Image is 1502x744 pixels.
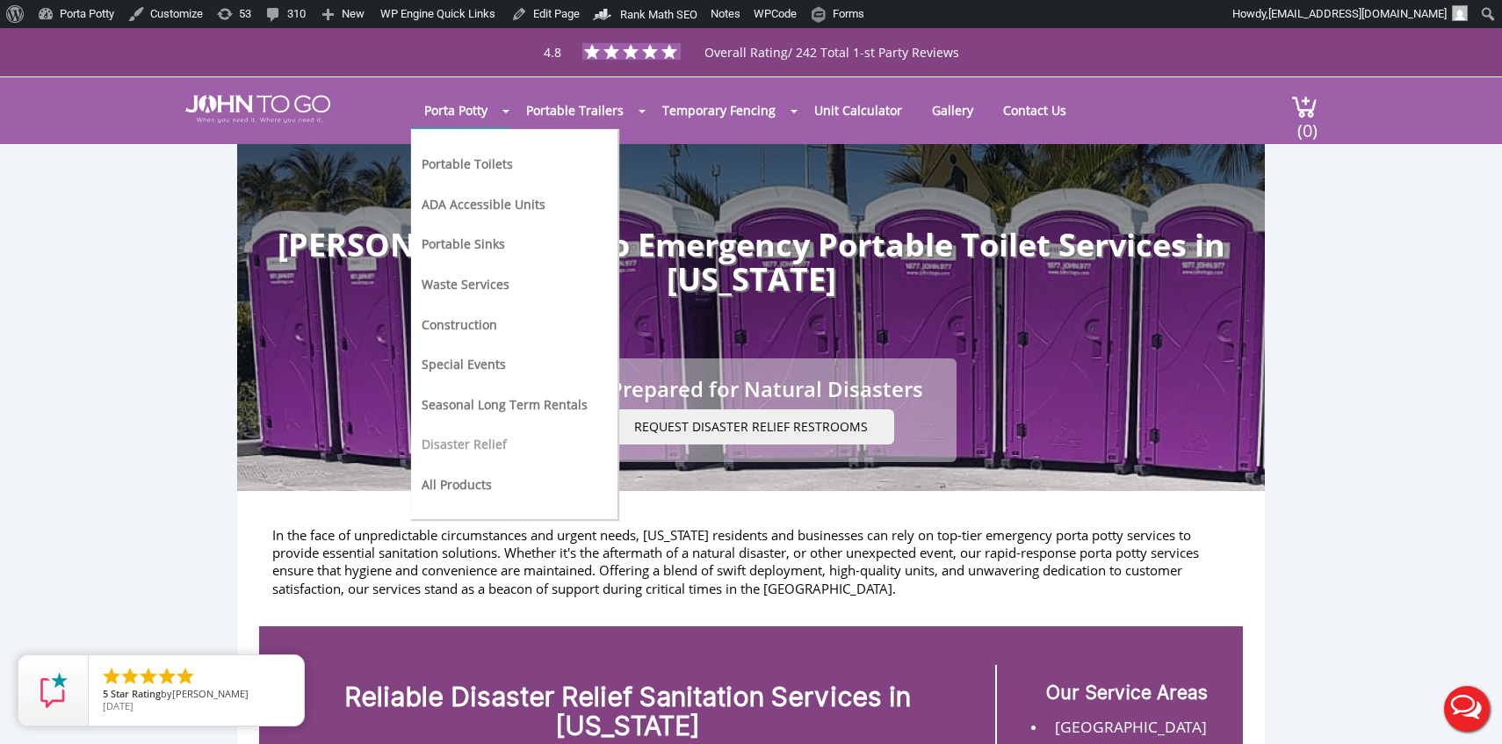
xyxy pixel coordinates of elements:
li:  [156,666,177,687]
li:  [119,666,141,687]
button: Live Chat [1432,674,1502,744]
a: Porta Potty [411,93,501,127]
li:  [138,666,159,687]
span: [DATE] [103,699,134,712]
li:  [175,666,196,687]
a: Portable Trailers [513,93,637,127]
a: Gallery [919,93,986,127]
h2: Reliable Disaster Relief Sanitation Services in [US_STATE] [272,683,982,740]
span: [EMAIL_ADDRESS][DOMAIN_NAME] [1268,7,1447,20]
span: 5 [103,687,108,700]
a: [GEOGRAPHIC_DATA] [1055,701,1207,737]
a: Unit Calculator [801,93,915,127]
span: [PERSON_NAME] [172,687,249,700]
img: Review Rating [36,673,71,708]
button: Request Disaster Relief Restrooms [608,409,894,444]
span: Rank Math SEO [620,8,697,21]
span: Overall Rating/ 242 Total 1-st Party Reviews [704,44,959,96]
span: (0) [1296,105,1318,142]
img: JOHN to go [185,95,330,123]
p: In the face of unpredictable circumstances and urgent needs, [US_STATE] residents and businesses ... [272,526,1230,598]
a: Contact Us [990,93,1080,127]
a: Temporary Fencing [649,93,789,127]
span: 4.8 [544,44,561,61]
h2: Be Prepared for Natural Disasters [563,378,938,401]
img: cart a [1291,95,1318,119]
a: Request Disaster Relief Restrooms [608,418,894,435]
li:  [101,666,122,687]
span: Star Rating [111,687,161,700]
h2: Our Service Areas [1046,683,1230,703]
span: by [103,689,290,701]
h1: [PERSON_NAME] To Go Emergency Portable Toilet Services in [US_STATE] [250,163,1252,297]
